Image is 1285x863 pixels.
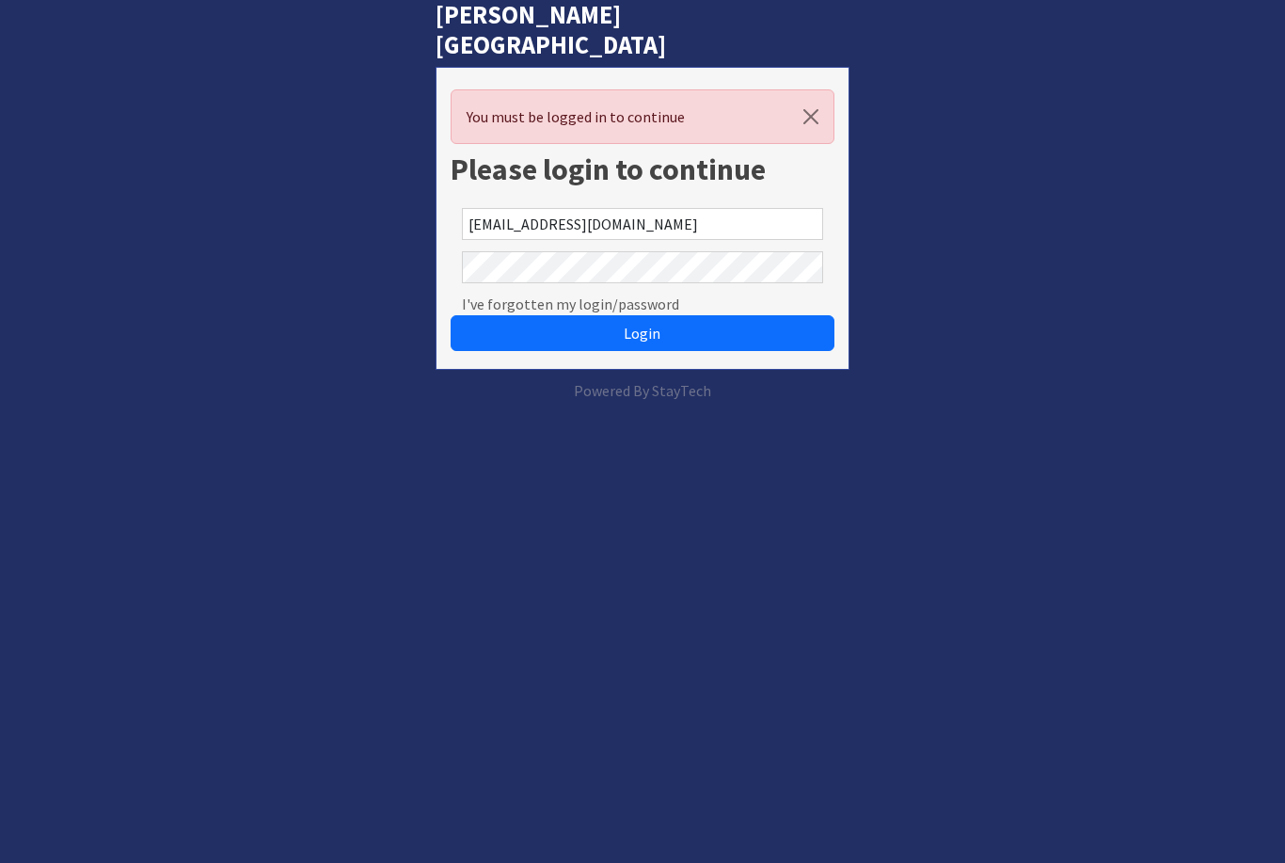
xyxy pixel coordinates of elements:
h1: Please login to continue [451,152,833,187]
div: You must be logged in to continue [451,89,833,144]
span: Login [624,324,660,343]
p: Powered By StayTech [436,379,849,402]
input: Email [462,208,822,240]
button: Login [451,315,833,351]
a: I've forgotten my login/password [462,293,679,315]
